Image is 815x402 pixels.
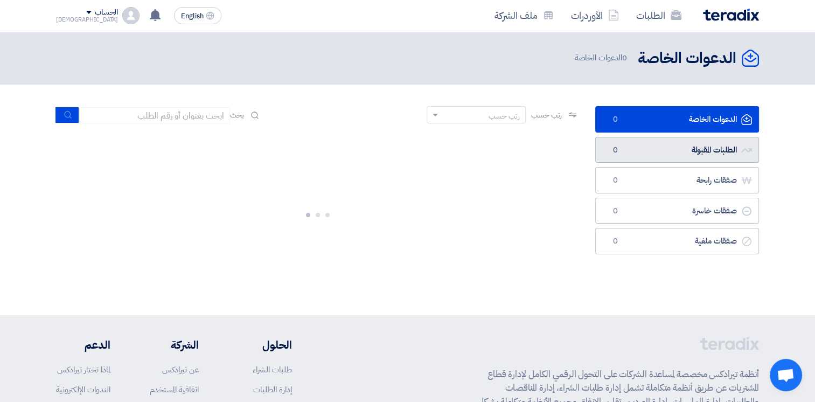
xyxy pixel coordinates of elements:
button: English [174,7,221,24]
a: الندوات الإلكترونية [56,384,110,396]
span: 0 [609,206,622,217]
span: 0 [609,236,622,247]
a: الأوردرات [562,3,628,28]
a: صفقات رابحة0 [595,167,759,193]
span: 0 [609,145,622,156]
input: ابحث بعنوان أو رقم الطلب [79,107,230,123]
h2: الدعوات الخاصة [638,48,736,69]
a: طلبات الشراء [253,364,292,376]
div: [DEMOGRAPHIC_DATA] [56,17,118,23]
span: رتب حسب [531,109,562,121]
a: Open chat [770,359,802,391]
li: الحلول [231,337,292,353]
a: ملف الشركة [486,3,562,28]
a: إدارة الطلبات [253,384,292,396]
img: Teradix logo [703,9,759,21]
img: profile_test.png [122,7,140,24]
a: الطلبات [628,3,690,28]
a: اتفاقية المستخدم [150,384,199,396]
span: 0 [622,52,627,64]
span: English [181,12,204,20]
a: صفقات خاسرة0 [595,198,759,224]
span: بحث [230,109,244,121]
span: 0 [609,114,622,125]
a: صفقات ملغية0 [595,228,759,254]
a: الدعوات الخاصة0 [595,106,759,133]
div: رتب حسب [489,110,520,122]
div: الحساب [95,8,118,17]
span: 0 [609,175,622,186]
a: لماذا تختار تيرادكس [57,364,110,376]
a: عن تيرادكس [162,364,199,376]
li: الدعم [56,337,110,353]
span: الدعوات الخاصة [574,52,629,64]
li: الشركة [143,337,199,353]
a: الطلبات المقبولة0 [595,137,759,163]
